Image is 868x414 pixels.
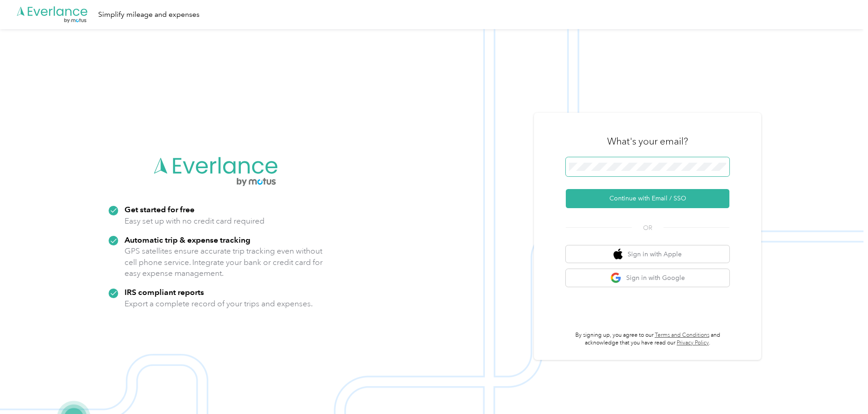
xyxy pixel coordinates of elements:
[566,245,729,263] button: apple logoSign in with Apple
[614,249,623,260] img: apple logo
[125,287,204,297] strong: IRS compliant reports
[632,223,663,233] span: OR
[566,189,729,208] button: Continue with Email / SSO
[125,215,264,227] p: Easy set up with no credit card required
[566,331,729,347] p: By signing up, you agree to our and acknowledge that you have read our .
[125,235,250,244] strong: Automatic trip & expense tracking
[607,135,688,148] h3: What's your email?
[566,269,729,287] button: google logoSign in with Google
[125,298,313,309] p: Export a complete record of your trips and expenses.
[125,205,195,214] strong: Get started for free
[98,9,200,20] div: Simplify mileage and expenses
[610,272,622,284] img: google logo
[677,339,709,346] a: Privacy Policy
[655,332,709,339] a: Terms and Conditions
[125,245,323,279] p: GPS satellites ensure accurate trip tracking even without cell phone service. Integrate your bank...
